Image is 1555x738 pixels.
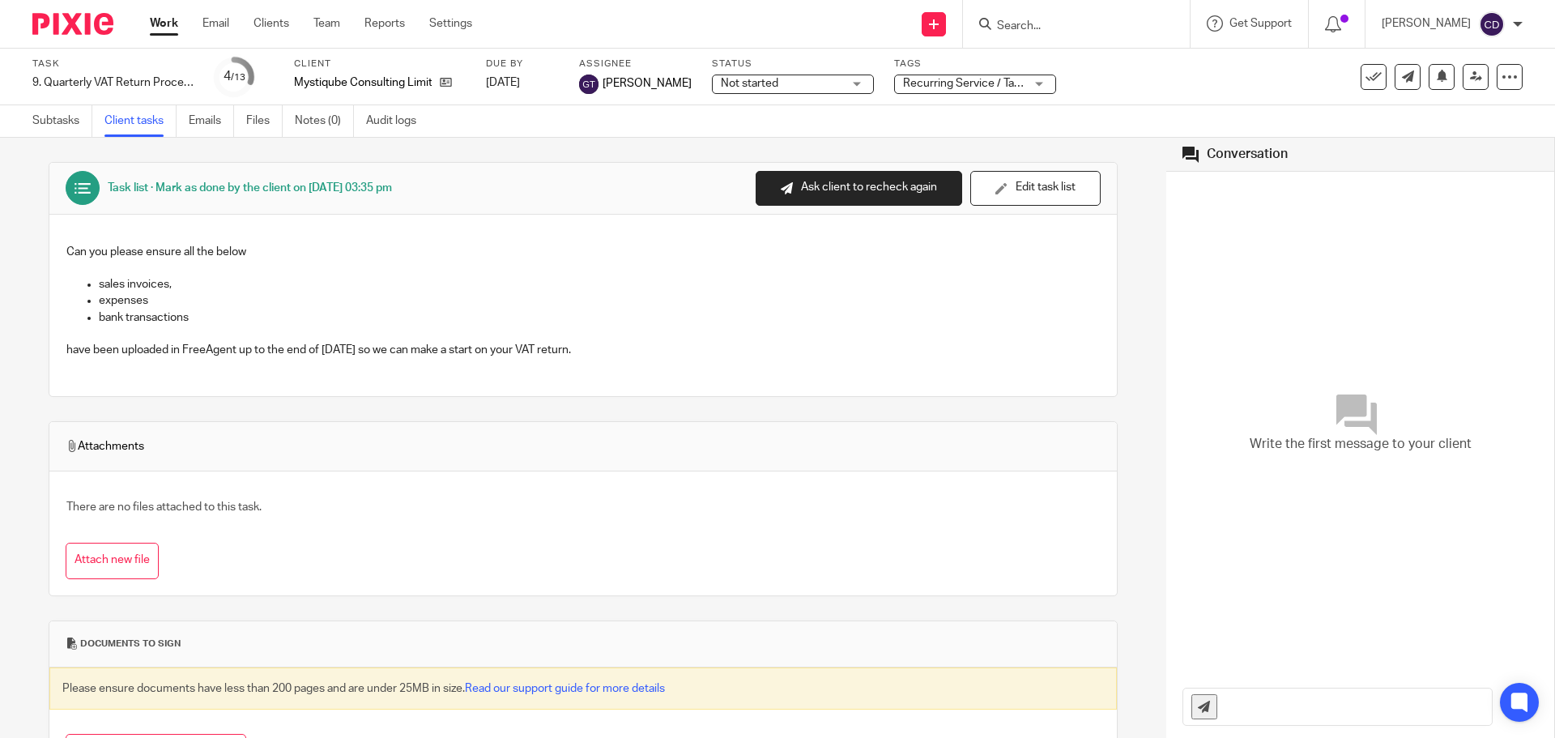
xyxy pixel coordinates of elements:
[66,501,262,513] span: There are no files attached to this task.
[313,15,340,32] a: Team
[894,58,1056,70] label: Tags
[970,171,1101,206] button: Edit task list
[32,105,92,137] a: Subtasks
[231,73,245,82] small: /13
[1479,11,1505,37] img: svg%3E
[486,77,520,88] span: [DATE]
[295,105,354,137] a: Notes (0)
[32,58,194,70] label: Task
[294,75,432,91] p: Mystiqube Consulting Limited
[150,15,178,32] a: Work
[465,683,665,694] a: Read our support guide for more details
[366,105,428,137] a: Audit logs
[253,15,289,32] a: Clients
[49,668,1117,710] div: Please ensure documents have less than 200 pages and are under 25MB in size.
[486,58,559,70] label: Due by
[246,105,283,137] a: Files
[429,15,472,32] a: Settings
[99,276,1100,292] p: sales invoices,
[104,105,177,137] a: Client tasks
[995,19,1141,34] input: Search
[579,75,599,94] img: svg%3E
[66,342,1100,358] p: have been uploaded in FreeAgent up to the end of [DATE] so we can make a start on your VAT return.
[364,15,405,32] a: Reports
[721,78,778,89] span: Not started
[80,638,181,651] span: Documents to sign
[294,58,466,70] label: Client
[756,171,962,206] button: Ask client to recheck again
[1207,146,1288,163] div: Conversation
[32,13,113,35] img: Pixie
[712,58,874,70] label: Status
[189,105,234,137] a: Emails
[32,75,194,91] div: 9. Quarterly VAT Return Process
[603,75,692,92] span: [PERSON_NAME]
[1229,18,1292,29] span: Get Support
[66,438,144,454] span: Attachments
[1250,435,1472,454] span: Write the first message to your client
[579,58,692,70] label: Assignee
[99,309,1100,326] p: bank transactions
[224,67,245,86] div: 4
[108,180,392,196] div: Task list · Mark as done by the client on [DATE] 03:35 pm
[1382,15,1471,32] p: [PERSON_NAME]
[66,244,1100,260] p: Can you please ensure all the below
[202,15,229,32] a: Email
[66,543,159,579] button: Attach new file
[903,78,1043,89] span: Recurring Service / Task + 1
[99,292,1100,309] p: expenses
